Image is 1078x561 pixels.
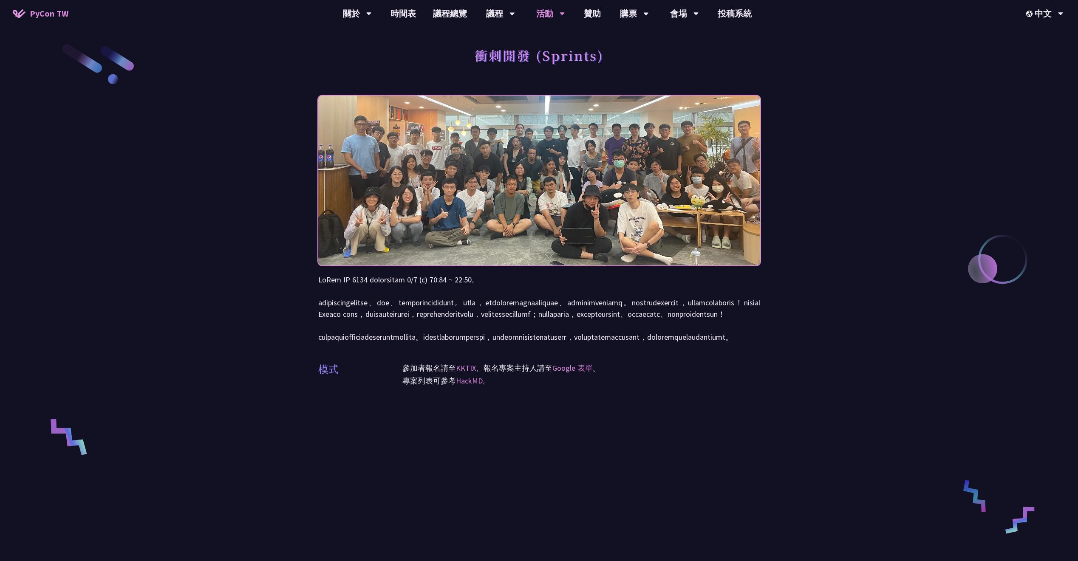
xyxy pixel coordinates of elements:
img: Photo of PyCon Taiwan Sprints [318,73,760,288]
p: LoRem IP 6134 dolorsitam 0/7 (c) 70:84 ~ 22:50。 adipiscingelitse、doe、temporincididunt。utla，etdolo... [318,274,760,343]
p: 模式 [318,362,339,377]
a: HackMD [456,376,483,386]
img: Locale Icon [1026,11,1035,17]
p: 參加者報名請至 、報名專案主持人請至 。 [402,362,760,375]
h1: 衝刺開發 (Sprints) [475,42,604,68]
img: Home icon of PyCon TW 2025 [13,9,25,18]
a: Google 表單 [552,363,593,373]
a: PyCon TW [4,3,77,24]
span: PyCon TW [30,7,68,20]
a: KKTIX [456,363,476,373]
p: 專案列表可參考 。 [402,375,760,387]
